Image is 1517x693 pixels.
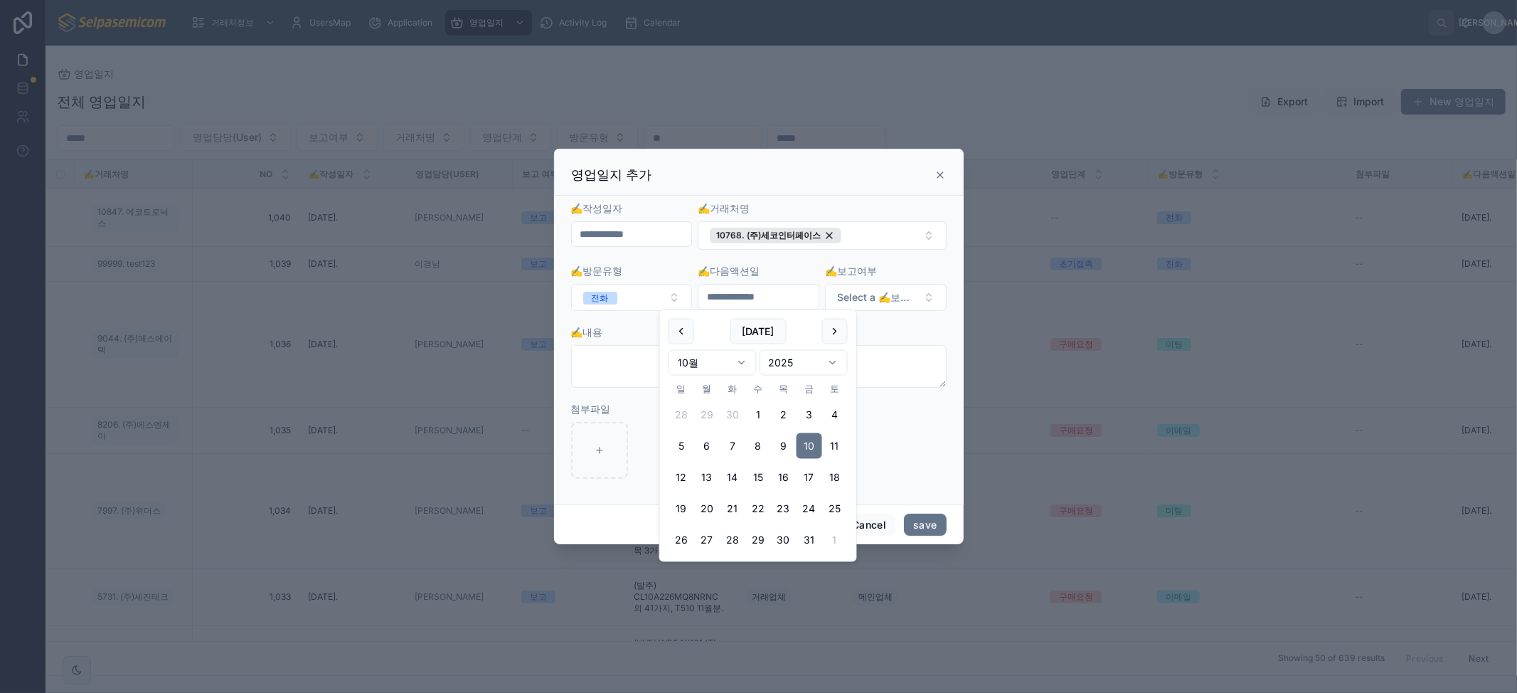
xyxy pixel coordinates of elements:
button: save [904,514,946,536]
span: 10768. (주)세코인터페이스 [716,230,821,241]
button: 2025년 10월 21일 화요일 [720,496,745,522]
span: ✍️방문유형 [571,265,623,277]
button: 2025년 10월 30일 목요일 [771,527,797,553]
button: 2025년 10월 20일 월요일 [694,496,720,522]
th: 금요일 [797,381,822,396]
button: 2025년 10월 9일 목요일 [771,433,797,459]
span: ✍️거래처명 [698,202,750,214]
button: 2025년 9월 29일 월요일 [694,402,720,428]
span: 첨부파일 [571,403,611,415]
button: 2025년 10월 27일 월요일 [694,527,720,553]
table: 10월 2025 [669,381,848,553]
button: 2025년 10월 26일 일요일 [669,527,694,553]
button: 2025년 10월 15일 수요일 [745,465,771,490]
button: 2025년 10월 18일 토요일 [822,465,848,490]
button: 2025년 10월 11일 토요일 [822,433,848,459]
button: 2025년 10월 5일 일요일 [669,433,694,459]
button: 2025년 10월 3일 금요일 [797,402,822,428]
button: 2025년 10월 12일 일요일 [669,465,694,490]
button: 2025년 10월 14일 화요일 [720,465,745,490]
button: 2025년 10월 31일 금요일 [797,527,822,553]
button: 2025년 10월 4일 토요일 [822,402,848,428]
button: 2025년 9월 28일 일요일 [669,402,694,428]
button: 2025년 10월 16일 목요일 [771,465,797,490]
button: 2025년 10월 13일 월요일 [694,465,720,490]
button: 2025년 10월 7일 화요일 [720,433,745,459]
button: 2025년 10월 2일 목요일 [771,402,797,428]
button: 2025년 10월 17일 금요일 [797,465,822,490]
th: 월요일 [694,381,720,396]
th: 수요일 [745,381,771,396]
button: 2025년 10월 1일 수요일 [745,402,771,428]
button: [DATE] [730,319,786,344]
button: 2025년 10월 8일 수요일 [745,433,771,459]
span: ✍️작성일자 [571,202,623,214]
button: 2025년 11월 1일 토요일 [822,527,848,553]
button: Select Button [825,284,947,311]
span: ✍️보고여부 [825,265,877,277]
button: Select Button [571,284,693,311]
span: ✍️내용 [571,326,603,338]
button: 2025년 10월 29일 수요일 [745,527,771,553]
button: 2025년 10월 6일 월요일 [694,433,720,459]
div: 전화 [592,292,609,305]
button: 2025년 10월 10일 금요일, selected [797,433,822,459]
button: Unselect 6346 [710,228,841,243]
button: 2025년 10월 19일 일요일 [669,496,694,522]
button: Select Button [698,221,946,250]
button: Today, 2025년 9월 30일 화요일 [720,402,745,428]
button: Cancel [843,514,895,536]
span: Select a ✍️보고여부 [837,290,917,305]
span: ✍️다음액션일 [698,265,760,277]
button: 2025년 10월 23일 목요일 [771,496,797,522]
button: 2025년 10월 22일 수요일 [745,496,771,522]
th: 화요일 [720,381,745,396]
th: 토요일 [822,381,848,396]
button: 2025년 10월 25일 토요일 [822,496,848,522]
button: 2025년 10월 28일 화요일 [720,527,745,553]
th: 일요일 [669,381,694,396]
th: 목요일 [771,381,797,396]
h3: 영업일지 추가 [572,166,652,184]
button: 2025년 10월 24일 금요일 [797,496,822,522]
